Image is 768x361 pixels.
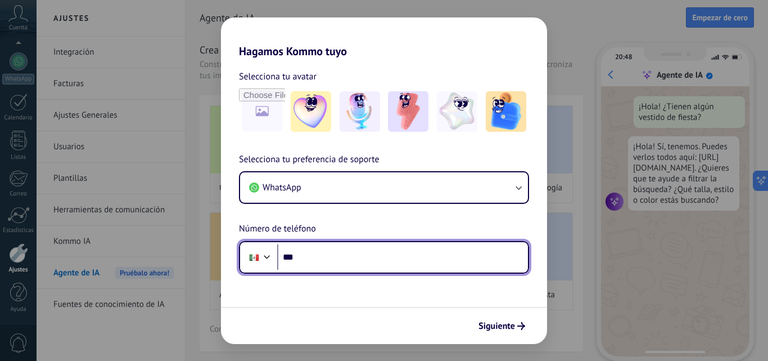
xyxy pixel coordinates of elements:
[239,69,317,84] span: Selecciona tu avatar
[291,91,331,132] img: -1.jpeg
[388,91,428,132] img: -3.jpeg
[478,322,515,330] span: Siguiente
[239,222,316,237] span: Número de teléfono
[221,17,547,58] h2: Hagamos Kommo tuyo
[473,317,530,336] button: Siguiente
[243,246,265,269] div: Mexico: + 52
[437,91,477,132] img: -4.jpeg
[240,172,528,203] button: WhatsApp
[263,182,301,193] span: WhatsApp
[486,91,526,132] img: -5.jpeg
[340,91,380,132] img: -2.jpeg
[239,153,380,167] span: Selecciona tu preferencia de soporte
